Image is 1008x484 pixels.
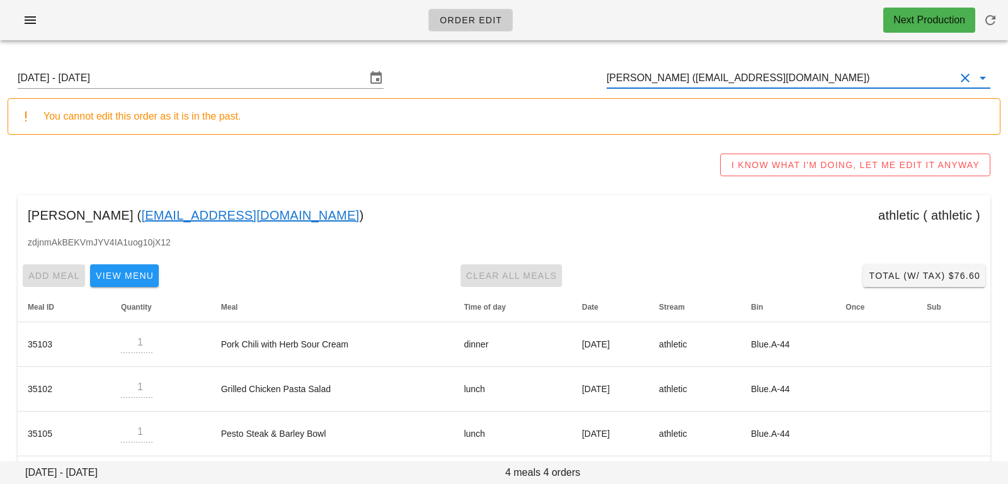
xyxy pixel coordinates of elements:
button: Total (w/ Tax) $76.60 [863,264,985,287]
td: lunch [454,412,571,456]
th: Quantity: Not sorted. Activate to sort ascending. [111,292,211,322]
td: athletic [649,412,741,456]
span: Meal ID [28,303,54,312]
td: Blue.A-44 [741,322,835,367]
th: Once: Not sorted. Activate to sort ascending. [835,292,917,322]
span: Order Edit [439,15,502,25]
span: Stream [659,303,685,312]
th: Stream: Not sorted. Activate to sort ascending. [649,292,741,322]
a: Order Edit [428,9,513,31]
td: Pesto Steak & Barley Bowl [211,412,454,456]
td: 35103 [18,322,111,367]
td: dinner [454,322,571,367]
span: View Menu [95,271,154,281]
button: I KNOW WHAT I'M DOING, LET ME EDIT IT ANYWAY [720,154,990,176]
td: athletic [649,322,741,367]
div: Next Production [893,13,965,28]
th: Time of day: Not sorted. Activate to sort ascending. [454,292,571,322]
td: athletic [649,367,741,412]
td: 35105 [18,412,111,456]
span: Quantity [121,303,152,312]
span: You cannot edit this order as it is in the past. [43,111,241,121]
a: [EMAIL_ADDRESS][DOMAIN_NAME] [141,205,359,225]
span: Date [582,303,598,312]
span: I KNOW WHAT I'M DOING, LET ME EDIT IT ANYWAY [731,160,980,170]
button: View Menu [90,264,159,287]
div: zdjnmAkBEKVmJYV4IA1uog10jX12 [18,235,990,259]
th: Meal ID: Not sorted. Activate to sort ascending. [18,292,111,322]
td: Pork Chili with Herb Sour Cream [211,322,454,367]
td: [DATE] [572,322,649,367]
th: Meal: Not sorted. Activate to sort ascending. [211,292,454,322]
span: Total (w/ Tax) $76.60 [868,271,980,281]
th: Bin: Not sorted. Activate to sort ascending. [741,292,835,322]
td: [DATE] [572,412,649,456]
span: Sub [927,303,941,312]
td: lunch [454,367,571,412]
td: Blue.A-44 [741,367,835,412]
th: Sub: Not sorted. Activate to sort ascending. [917,292,990,322]
td: Blue.A-44 [741,412,835,456]
button: Clear Customer [958,70,973,86]
th: Date: Not sorted. Activate to sort ascending. [572,292,649,322]
span: Time of day [464,303,505,312]
span: Once [845,303,864,312]
span: Meal [221,303,238,312]
td: 35102 [18,367,111,412]
div: [PERSON_NAME] ( ) athletic ( athletic ) [18,195,990,235]
span: Bin [751,303,763,312]
td: Grilled Chicken Pasta Salad [211,367,454,412]
td: [DATE] [572,367,649,412]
